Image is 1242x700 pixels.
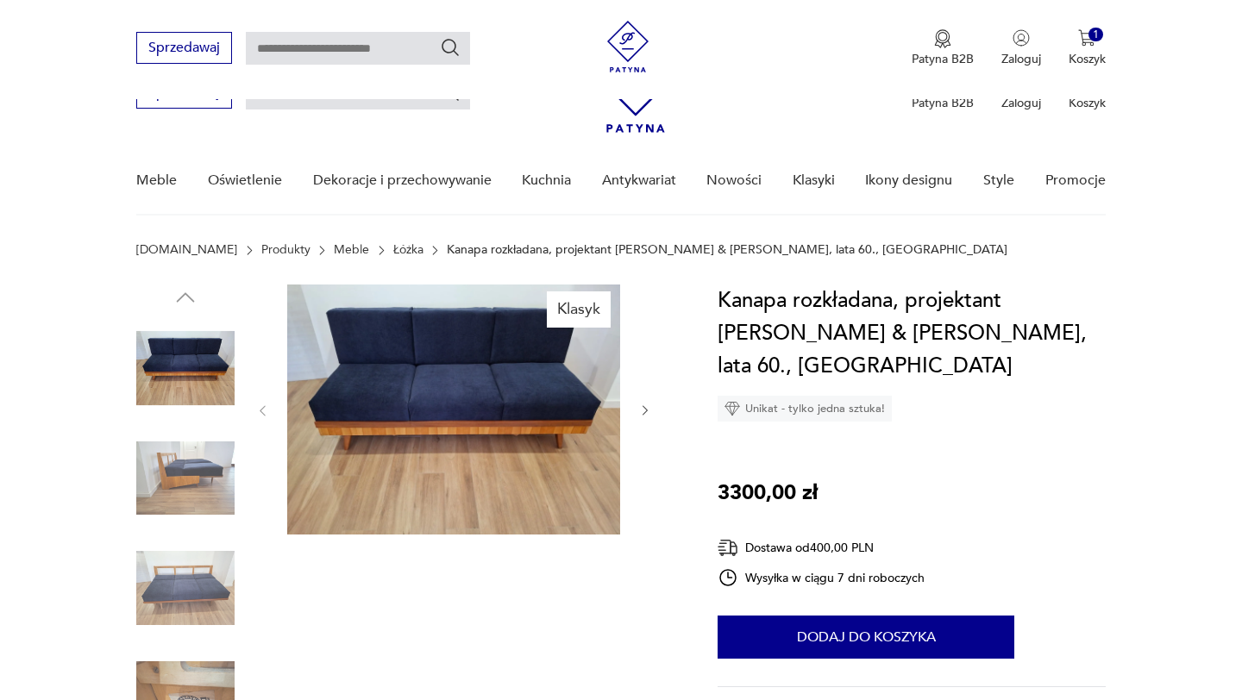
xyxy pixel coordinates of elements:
[1001,51,1041,67] p: Zaloguj
[1069,29,1106,67] button: 1Koszyk
[1069,51,1106,67] p: Koszyk
[602,21,654,72] img: Patyna - sklep z meblami i dekoracjami vintage
[912,29,974,67] a: Ikona medaluPatyna B2B
[136,88,232,100] a: Sprzedawaj
[602,147,676,214] a: Antykwariat
[865,147,952,214] a: Ikony designu
[718,284,1105,383] h1: Kanapa rozkładana, projektant [PERSON_NAME] & [PERSON_NAME], lata 60., [GEOGRAPHIC_DATA]
[440,37,461,58] button: Szukaj
[136,319,235,417] img: Zdjęcie produktu Kanapa rozkładana, projektant Lejkowski & Leśniewski, lata 60., Polska
[1001,29,1041,67] button: Zaloguj
[1001,95,1041,111] p: Zaloguj
[718,567,925,588] div: Wysyłka w ciągu 7 dni roboczych
[718,537,925,559] div: Dostawa od 400,00 PLN
[718,396,892,422] div: Unikat - tylko jedna sztuka!
[313,147,492,214] a: Dekoracje i przechowywanie
[793,147,835,214] a: Klasyki
[136,32,232,64] button: Sprzedawaj
[912,29,974,67] button: Patyna B2B
[136,429,235,528] img: Zdjęcie produktu Kanapa rozkładana, projektant Lejkowski & Leśniewski, lata 60., Polska
[136,539,235,637] img: Zdjęcie produktu Kanapa rozkładana, projektant Lejkowski & Leśniewski, lata 60., Polska
[934,29,951,48] img: Ikona medalu
[136,147,177,214] a: Meble
[136,43,232,55] a: Sprzedawaj
[547,291,611,328] div: Klasyk
[447,243,1007,257] p: Kanapa rozkładana, projektant [PERSON_NAME] & [PERSON_NAME], lata 60., [GEOGRAPHIC_DATA]
[1069,95,1106,111] p: Koszyk
[912,95,974,111] p: Patyna B2B
[983,147,1014,214] a: Style
[1013,29,1030,47] img: Ikonka użytkownika
[718,616,1014,659] button: Dodaj do koszyka
[522,147,571,214] a: Kuchnia
[1045,147,1106,214] a: Promocje
[261,243,310,257] a: Produkty
[706,147,762,214] a: Nowości
[393,243,423,257] a: Łóżka
[718,477,818,509] p: 3300,00 zł
[287,284,620,534] img: Zdjęcie produktu Kanapa rozkładana, projektant Lejkowski & Leśniewski, lata 60., Polska
[136,243,237,257] a: [DOMAIN_NAME]
[208,147,282,214] a: Oświetlenie
[1088,28,1103,42] div: 1
[724,401,740,416] img: Ikona diamentu
[718,537,738,559] img: Ikona dostawy
[1078,29,1095,47] img: Ikona koszyka
[912,51,974,67] p: Patyna B2B
[334,243,369,257] a: Meble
